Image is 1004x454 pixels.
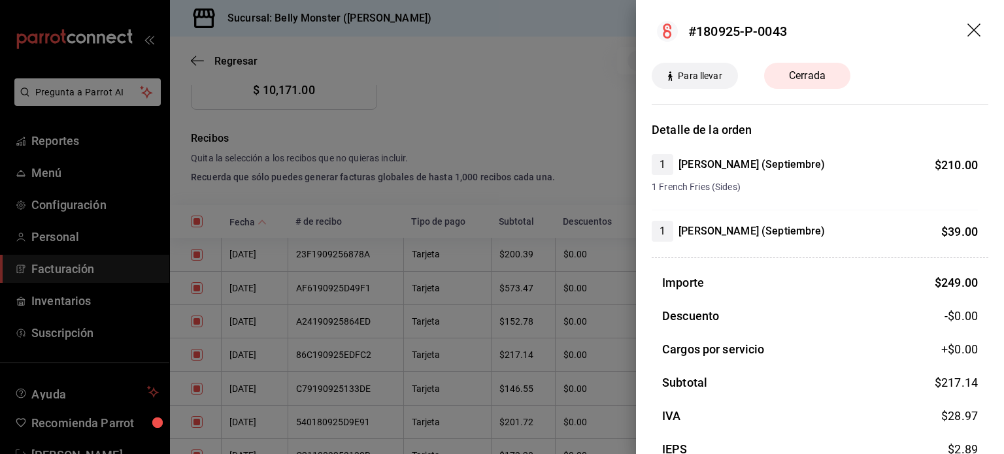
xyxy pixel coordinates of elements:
h4: [PERSON_NAME] (Septiembre) [678,157,825,172]
h3: Subtotal [662,374,707,391]
span: $ 210.00 [935,158,978,172]
span: 1 [652,157,673,172]
h3: Descuento [662,307,719,325]
span: Para llevar [673,69,727,83]
h4: [PERSON_NAME] (Septiembre) [678,223,825,239]
span: -$0.00 [945,307,978,325]
span: 1 [652,223,673,239]
h3: Importe [662,274,704,291]
span: $ 217.14 [935,376,978,389]
h3: IVA [662,407,680,425]
span: $ 28.97 [941,409,978,423]
h3: Cargos por servicio [662,340,765,358]
span: $ 39.00 [941,225,978,238]
button: drag [967,24,983,39]
div: #180925-P-0043 [688,22,787,41]
span: +$ 0.00 [941,340,978,358]
h3: Detalle de la orden [652,121,988,138]
span: 1 French Fries (Sides) [652,180,978,194]
span: Cerrada [781,68,833,84]
span: $ 249.00 [935,276,978,289]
